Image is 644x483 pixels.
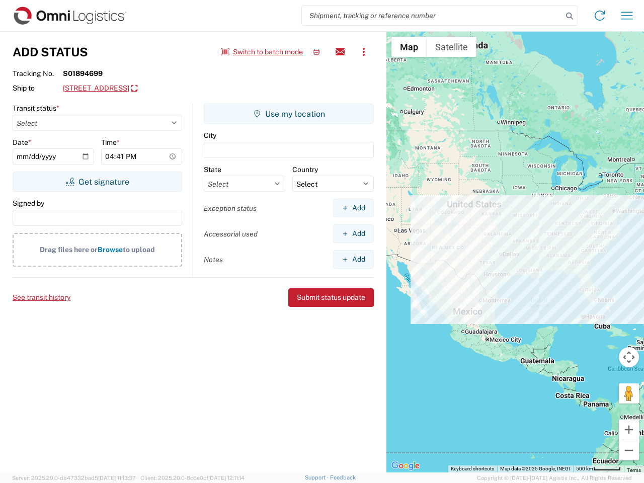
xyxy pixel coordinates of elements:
label: City [204,131,216,140]
button: Use my location [204,104,374,124]
label: State [204,165,221,174]
button: Show satellite imagery [427,37,476,57]
button: Switch to batch mode [221,44,303,60]
label: Country [292,165,318,174]
a: Support [305,474,330,480]
button: Show street map [391,37,427,57]
button: Drag Pegman onto the map to open Street View [619,383,639,404]
button: Add [333,250,374,269]
input: Shipment, tracking or reference number [302,6,562,25]
button: Add [333,199,374,217]
img: Google [389,459,422,472]
button: Submit status update [288,288,374,307]
button: Map Scale: 500 km per 51 pixels [573,465,624,472]
button: Get signature [13,172,182,192]
label: Accessorial used [204,229,258,238]
button: Map camera controls [619,347,639,367]
span: Map data ©2025 Google, INEGI [500,466,570,471]
button: Add [333,224,374,243]
a: Terms [627,467,641,473]
span: Ship to [13,84,63,93]
label: Date [13,138,31,147]
label: Notes [204,255,223,264]
span: Tracking No. [13,69,63,78]
a: [STREET_ADDRESS] [63,80,137,97]
label: Transit status [13,104,59,113]
a: Open this area in Google Maps (opens a new window) [389,459,422,472]
span: Drag files here or [40,246,98,254]
span: 500 km [576,466,593,471]
strong: S01894699 [63,69,103,78]
span: Browse [98,246,123,254]
a: Feedback [330,474,356,480]
span: Server: 2025.20.0-db47332bad5 [12,475,136,481]
button: See transit history [13,289,70,306]
label: Signed by [13,199,44,208]
span: [DATE] 12:11:14 [208,475,245,481]
span: [DATE] 11:13:37 [98,475,136,481]
label: Time [101,138,120,147]
button: Zoom in [619,420,639,440]
span: to upload [123,246,155,254]
span: Client: 2025.20.0-8c6e0cf [140,475,245,481]
label: Exception status [204,204,257,213]
span: Copyright © [DATE]-[DATE] Agistix Inc., All Rights Reserved [477,473,632,482]
h3: Add Status [13,45,88,59]
button: Zoom out [619,440,639,460]
button: Keyboard shortcuts [451,465,494,472]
